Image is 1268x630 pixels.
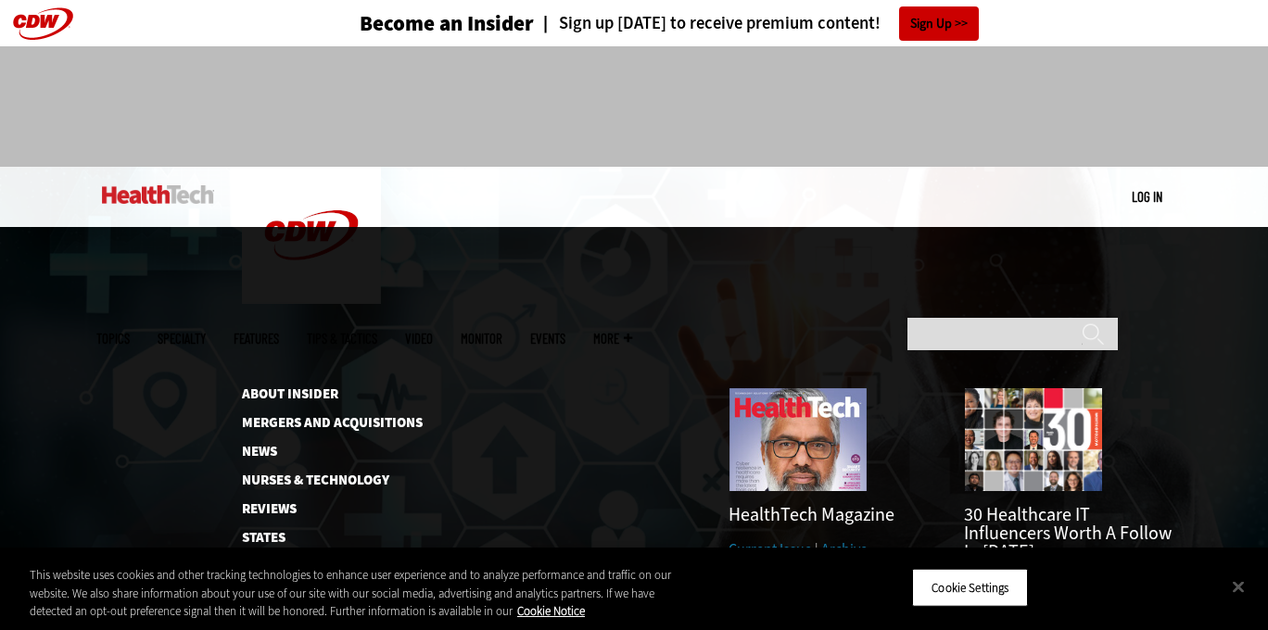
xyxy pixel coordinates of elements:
a: Log in [1132,188,1162,205]
a: More information about your privacy [517,603,585,619]
a: Sign Up [899,6,979,41]
a: Sign up [DATE] to receive premium content! [534,15,881,32]
a: Reviews [242,502,432,516]
div: This website uses cookies and other tracking technologies to enhance user experience and to analy... [30,566,697,621]
a: Nurses & Technology [242,473,432,487]
h3: HealthTech Magazine [729,506,936,524]
img: Home [242,167,381,304]
button: Cookie Settings [912,568,1028,607]
button: Close [1218,566,1259,607]
img: collage of influencers [964,387,1103,492]
a: News [242,445,432,459]
a: About Insider [242,387,432,401]
a: 30 Healthcare IT Influencers Worth a Follow in [DATE] [964,502,1172,564]
div: User menu [1132,187,1162,207]
a: Mergers and Acquisitions [242,416,432,430]
a: Current Issue [729,539,812,559]
a: Become an Insider [290,13,534,34]
img: Home [102,185,214,204]
h3: Become an Insider [360,13,534,34]
span: | [815,539,818,559]
img: Fall 2025 Cover [729,387,868,492]
a: States [242,531,432,545]
iframe: advertisement [297,65,971,148]
a: Archive [821,539,868,559]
